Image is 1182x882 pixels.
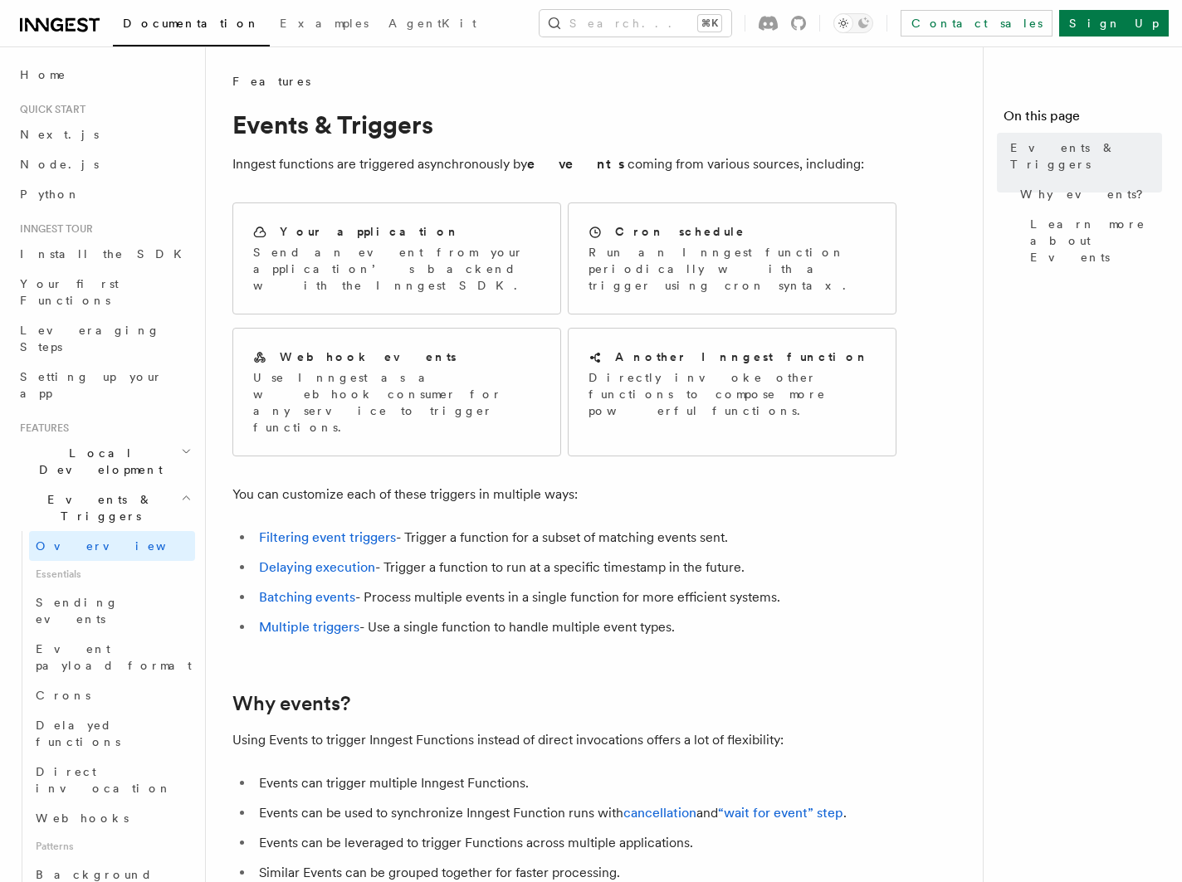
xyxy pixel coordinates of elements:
span: Features [232,73,310,90]
li: Events can be leveraged to trigger Functions across multiple applications. [254,831,896,855]
span: Next.js [20,128,99,141]
li: Events can trigger multiple Inngest Functions. [254,772,896,795]
span: Examples [280,17,369,30]
span: Features [13,422,69,435]
a: Crons [29,680,195,710]
p: Inngest functions are triggered asynchronously by coming from various sources, including: [232,153,896,176]
a: Leveraging Steps [13,315,195,362]
a: Home [13,60,195,90]
a: Examples [270,5,379,45]
a: Webhook eventsUse Inngest as a webhook consumer for any service to trigger functions. [232,328,561,456]
h2: Webhook events [280,348,457,365]
a: Setting up your app [13,362,195,408]
span: Leveraging Steps [20,324,160,353]
li: - Trigger a function for a subset of matching events sent. [254,526,896,549]
span: Local Development [13,445,181,478]
h1: Events & Triggers [232,110,896,139]
a: Why events? [1013,179,1162,209]
span: Events & Triggers [1010,139,1162,173]
span: Inngest tour [13,222,93,236]
a: Your applicationSend an event from your application’s backend with the Inngest SDK. [232,202,561,314]
a: Delayed functions [29,710,195,757]
button: Local Development [13,438,195,485]
strong: events [527,156,628,172]
li: - Process multiple events in a single function for more efficient systems. [254,586,896,609]
a: Sign Up [1059,10,1169,37]
h4: On this page [1004,106,1162,133]
span: Patterns [29,833,195,860]
span: Event payload format [36,642,192,672]
a: Another Inngest functionDirectly invoke other functions to compose more powerful functions. [568,328,896,456]
a: Your first Functions [13,269,195,315]
a: Events & Triggers [1004,133,1162,179]
span: Documentation [123,17,260,30]
p: Directly invoke other functions to compose more powerful functions. [589,369,876,419]
span: Learn more about Events [1030,216,1162,266]
li: - Trigger a function to run at a specific timestamp in the future. [254,556,896,579]
span: Webhooks [36,811,129,825]
p: Using Events to trigger Inngest Functions instead of direct invocations offers a lot of flexibility: [232,729,896,752]
a: Event payload format [29,634,195,680]
span: Home [20,66,66,83]
a: cancellation [623,805,696,821]
a: AgentKit [379,5,486,45]
li: Events can be used to synchronize Inngest Function runs with and . [254,802,896,825]
a: Cron scheduleRun an Inngest function periodically with a trigger using cron syntax. [568,202,896,314]
span: Your first Functions [20,277,119,307]
span: Essentials [29,561,195,587]
a: Overview [29,531,195,561]
a: Node.js [13,149,195,179]
span: Sending events [36,596,119,626]
a: Learn more about Events [1023,209,1162,272]
p: Send an event from your application’s backend with the Inngest SDK. [253,244,540,294]
a: Python [13,179,195,209]
h2: Your application [280,223,460,240]
span: Delayed functions [36,719,120,748]
a: Install the SDK [13,239,195,269]
a: Direct invocation [29,757,195,803]
span: Python [20,188,81,201]
h2: Cron schedule [615,223,745,240]
a: Why events? [232,692,350,715]
h2: Another Inngest function [615,348,869,365]
span: Overview [36,539,207,553]
button: Events & Triggers [13,485,195,531]
a: Filtering event triggers [259,529,396,545]
a: Next.js [13,119,195,149]
span: Direct invocation [36,765,172,795]
a: Delaying execution [259,559,375,575]
span: Setting up your app [20,370,163,400]
li: - Use a single function to handle multiple event types. [254,616,896,639]
p: You can customize each of these triggers in multiple ways: [232,483,896,506]
button: Toggle dark mode [833,13,873,33]
a: Multiple triggers [259,619,359,635]
a: Sending events [29,587,195,634]
a: Documentation [113,5,270,46]
kbd: ⌘K [698,15,721,32]
span: AgentKit [388,17,476,30]
p: Use Inngest as a webhook consumer for any service to trigger functions. [253,369,540,436]
a: “wait for event” step [718,805,843,821]
p: Run an Inngest function periodically with a trigger using cron syntax. [589,244,876,294]
button: Search...⌘K [540,10,731,37]
a: Webhooks [29,803,195,833]
span: Crons [36,689,90,702]
span: Node.js [20,158,99,171]
span: Quick start [13,103,85,116]
a: Batching events [259,589,355,605]
a: Contact sales [901,10,1053,37]
span: Why events? [1020,186,1155,202]
span: Events & Triggers [13,491,181,524]
span: Install the SDK [20,247,192,261]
